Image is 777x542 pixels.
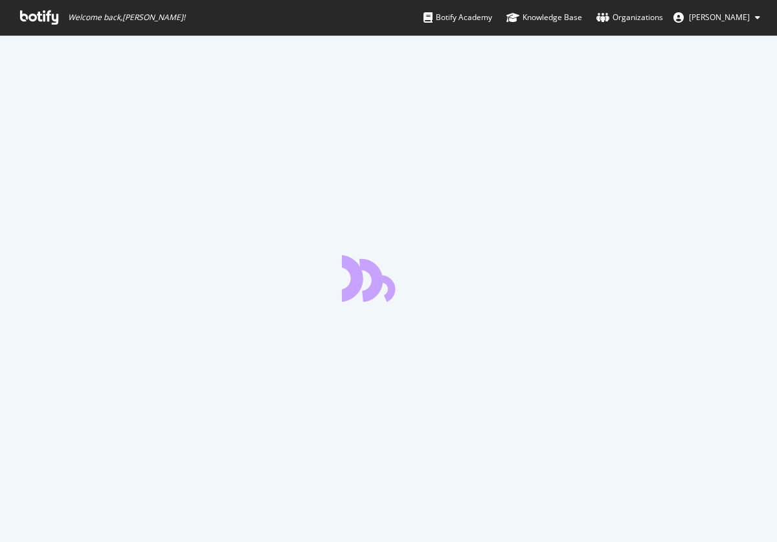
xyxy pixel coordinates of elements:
div: Botify Academy [423,11,492,24]
div: Organizations [596,11,663,24]
span: Rahul Sahani [689,12,750,23]
div: animation [342,255,435,302]
span: Welcome back, [PERSON_NAME] ! [68,12,185,23]
div: Knowledge Base [506,11,582,24]
button: [PERSON_NAME] [663,7,771,28]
